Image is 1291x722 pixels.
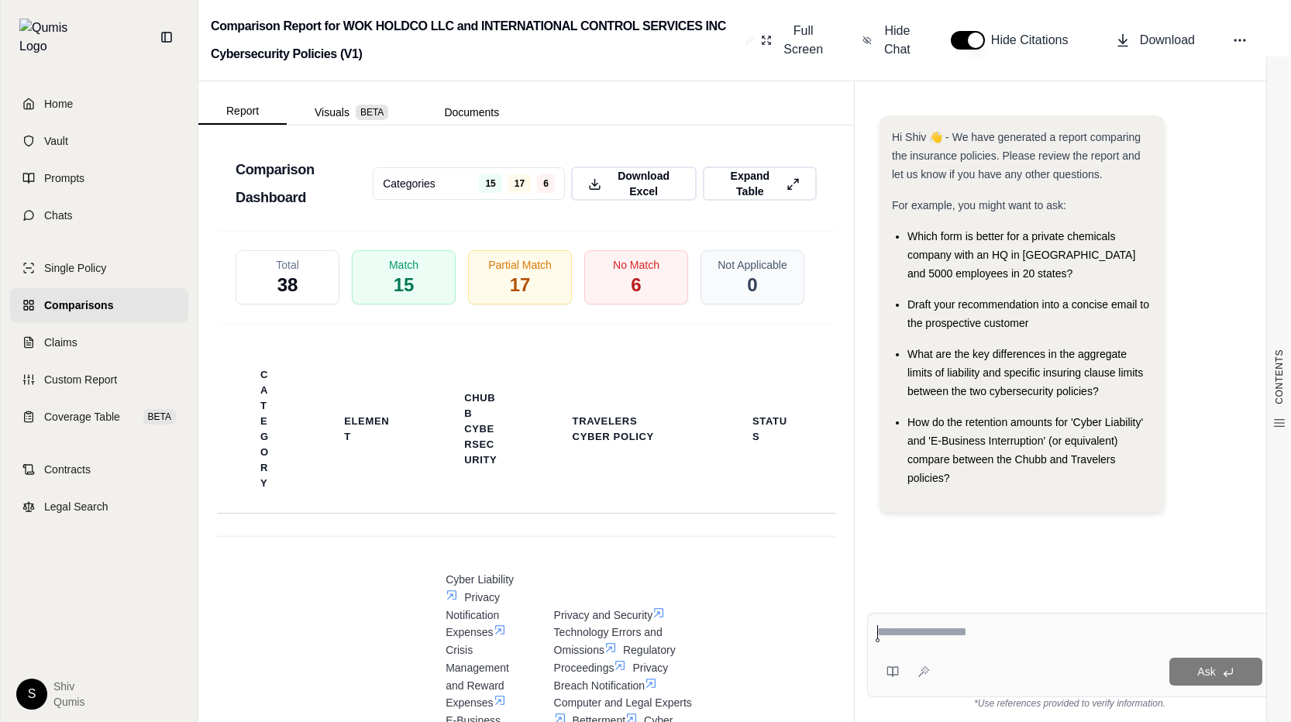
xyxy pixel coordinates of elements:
span: Qumis [53,694,84,710]
span: Vault [44,133,68,149]
div: S [16,679,47,710]
div: *Use references provided to verify information. [867,697,1272,710]
button: Documents [416,100,527,125]
span: Categories [383,177,435,192]
h3: Comparison Dashboard [236,156,373,212]
button: Hide Chat [856,15,920,65]
h2: Comparison Report for WOK HOLDCO LLC and INTERNATIONAL CONTROL SERVICES INC Cybersecurity Policie... [211,12,739,68]
a: Comparisons [10,288,188,322]
span: Not Applicable [718,257,787,273]
button: Ask [1169,658,1262,686]
a: Custom Report [10,363,188,397]
span: Download [1140,31,1195,50]
span: Partial Match [488,257,552,273]
span: Legal Search [44,499,108,514]
th: Category [242,358,288,500]
span: BETA [356,105,388,120]
th: Chubb CyberSecurity [446,381,516,477]
span: Coverage Table [44,409,120,425]
span: Contracts [44,462,91,477]
a: Home [10,87,188,121]
span: 17 [510,273,531,297]
button: Report [198,98,287,125]
a: Legal Search [10,490,188,524]
span: How do the retention amounts for 'Cyber Liability' and 'E-Business Interruption' (or equivalent) ... [907,416,1143,484]
span: BETA [143,409,176,425]
button: Visuals [287,100,416,125]
span: 17 [508,175,531,194]
button: Download [1109,25,1201,56]
span: CONTENTS [1273,349,1286,404]
button: Download Excel [571,167,697,201]
th: Element [325,404,408,454]
span: 15 [394,273,415,297]
span: 0 [747,273,757,297]
span: Custom Report [44,372,117,387]
span: Home [44,96,73,112]
span: Download Excel [608,169,680,200]
span: What are the key differences in the aggregate limits of liability and specific insuring clause li... [907,348,1143,397]
span: Comparisons [44,297,113,313]
th: Status [734,404,811,454]
button: Expand Table [703,167,817,201]
button: Categories15176 [373,168,565,201]
button: Collapse sidebar [154,25,179,50]
span: 15 [479,175,501,194]
span: Single Policy [44,260,106,276]
span: Hide Chat [881,22,914,59]
button: Full Screen [755,15,831,65]
span: 6 [537,175,555,194]
span: 6 [631,273,641,297]
a: Coverage TableBETA [10,400,188,434]
a: Single Policy [10,251,188,285]
span: Full Screen [781,22,825,59]
a: Chats [10,198,188,232]
span: Draft your recommendation into a concise email to the prospective customer [907,298,1149,329]
span: Which form is better for a private chemicals company with an HQ in [GEOGRAPHIC_DATA] and 5000 emp... [907,230,1135,280]
span: Prompts [44,170,84,186]
a: Prompts [10,161,188,195]
span: No Match [613,257,659,273]
span: Chats [44,208,73,223]
th: Travelers Cyber Policy [554,404,697,454]
span: Ask [1197,665,1215,678]
span: For example, you might want to ask: [892,199,1066,211]
a: Contracts [10,452,188,486]
a: Claims [10,325,188,359]
span: Total [276,257,299,273]
span: Hi Shiv 👋 - We have generated a report comparing the insurance policies. Please review the report... [892,131,1141,180]
a: Vault [10,124,188,158]
span: Match [389,257,418,273]
span: Hide Citations [991,31,1078,50]
span: 38 [277,273,298,297]
span: Claims [44,335,77,350]
span: Expand Table [720,169,780,200]
span: Shiv [53,679,84,694]
img: Qumis Logo [19,19,77,56]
